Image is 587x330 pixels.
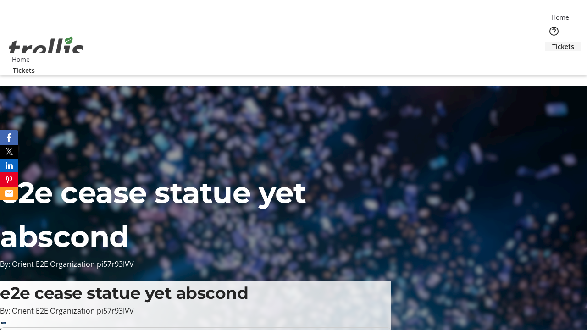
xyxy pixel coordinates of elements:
button: Help [545,22,563,40]
button: Cart [545,51,563,70]
span: Home [12,55,30,64]
img: Orient E2E Organization pi57r93IVV's Logo [6,26,87,72]
span: Tickets [13,66,35,75]
a: Tickets [545,42,581,51]
span: Tickets [552,42,574,51]
a: Tickets [6,66,42,75]
a: Home [545,12,575,22]
span: Home [551,12,569,22]
a: Home [6,55,35,64]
